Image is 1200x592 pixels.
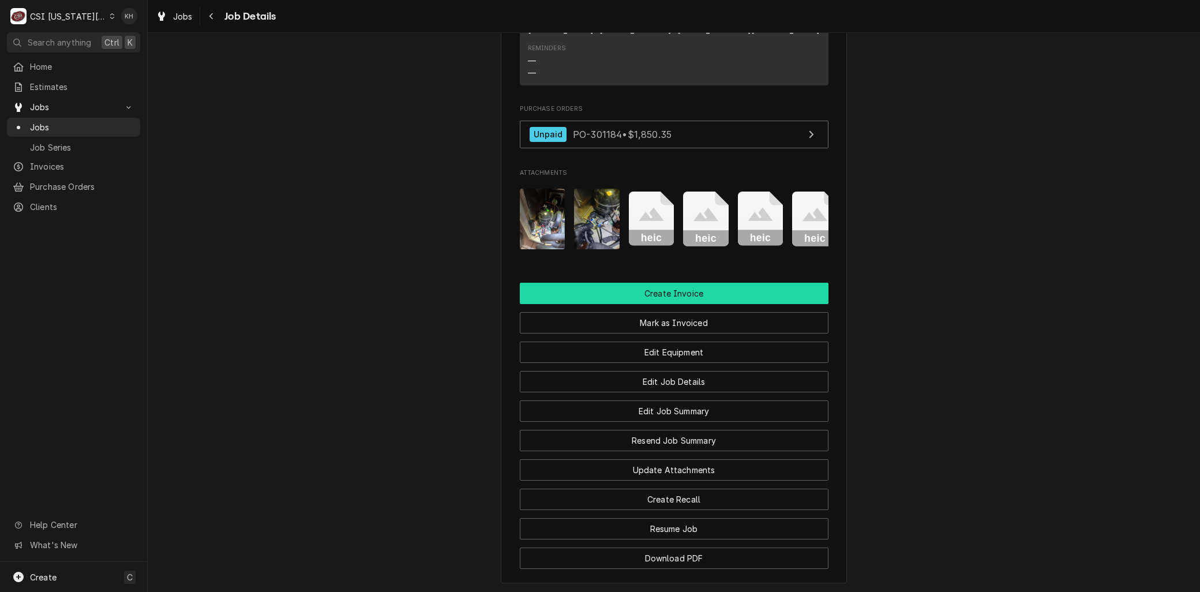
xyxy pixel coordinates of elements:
[520,334,828,363] div: Button Group Row
[30,101,117,113] span: Jobs
[30,61,134,73] span: Home
[677,25,820,35] a: [EMAIL_ADDRESS][DOMAIN_NAME]
[528,44,566,53] div: Reminders
[7,157,140,176] a: Invoices
[520,179,828,258] span: Attachments
[7,118,140,137] a: Jobs
[520,539,828,569] div: Button Group Row
[202,7,221,25] button: Navigate back
[10,8,27,24] div: C
[30,539,133,551] span: What's New
[528,44,566,79] div: Reminders
[520,6,828,91] div: Client Contact List
[30,160,134,173] span: Invoices
[7,535,140,554] a: Go to What's New
[520,459,828,481] button: Update Attachments
[30,81,134,93] span: Estimates
[30,121,134,133] span: Jobs
[683,189,729,249] button: heic
[599,25,672,35] a: [PHONE_NUMBER]
[520,189,565,249] img: RqRaQSdvQeyDYbSiz4VV
[127,36,133,48] span: K
[520,392,828,422] div: Button Group Row
[520,518,828,539] button: Resume Job
[7,32,140,53] button: Search anythingCtrlK
[520,548,828,569] button: Download PDF
[520,312,828,334] button: Mark as Invoiced
[520,489,828,510] button: Create Recall
[520,304,828,334] div: Button Group Row
[520,371,828,392] button: Edit Job Details
[573,128,672,140] span: PO-301184 • $1,850.35
[221,9,276,24] span: Job Details
[520,168,828,258] div: Attachments
[520,342,828,363] button: Edit Equipment
[7,197,140,216] a: Clients
[520,422,828,451] div: Button Group Row
[7,98,140,117] a: Go to Jobs
[520,121,828,149] a: View Purchase Order
[520,481,828,510] div: Button Group Row
[520,451,828,481] div: Button Group Row
[520,104,828,154] div: Purchase Orders
[30,201,134,213] span: Clients
[7,57,140,76] a: Home
[528,55,536,67] div: —
[629,189,674,249] button: heic
[10,8,27,24] div: CSI Kansas City's Avatar
[520,510,828,539] div: Button Group Row
[28,36,91,48] span: Search anything
[7,177,140,196] a: Purchase Orders
[520,430,828,451] button: Resend Job Summary
[530,127,567,143] div: Unpaid
[520,400,828,422] button: Edit Job Summary
[528,67,536,79] div: —
[520,104,828,114] span: Purchase Orders
[520,6,828,85] div: Contact
[30,10,106,23] div: CSI [US_STATE][GEOGRAPHIC_DATA]
[127,571,133,583] span: C
[792,189,838,249] button: heic
[7,138,140,157] a: Job Series
[30,141,134,153] span: Job Series
[121,8,137,24] div: KH
[7,77,140,96] a: Estimates
[104,36,119,48] span: Ctrl
[520,363,828,392] div: Button Group Row
[520,283,828,569] div: Button Group
[574,189,620,249] img: Eu93tRyTWaTWkBqitBsw
[121,8,137,24] div: Kyley Hunnicutt's Avatar
[173,10,193,23] span: Jobs
[30,519,133,531] span: Help Center
[520,283,828,304] div: Button Group Row
[151,7,197,26] a: Jobs
[520,168,828,178] span: Attachments
[520,283,828,304] button: Create Invoice
[30,572,57,582] span: Create
[30,181,134,193] span: Purchase Orders
[738,189,783,249] button: heic
[7,515,140,534] a: Go to Help Center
